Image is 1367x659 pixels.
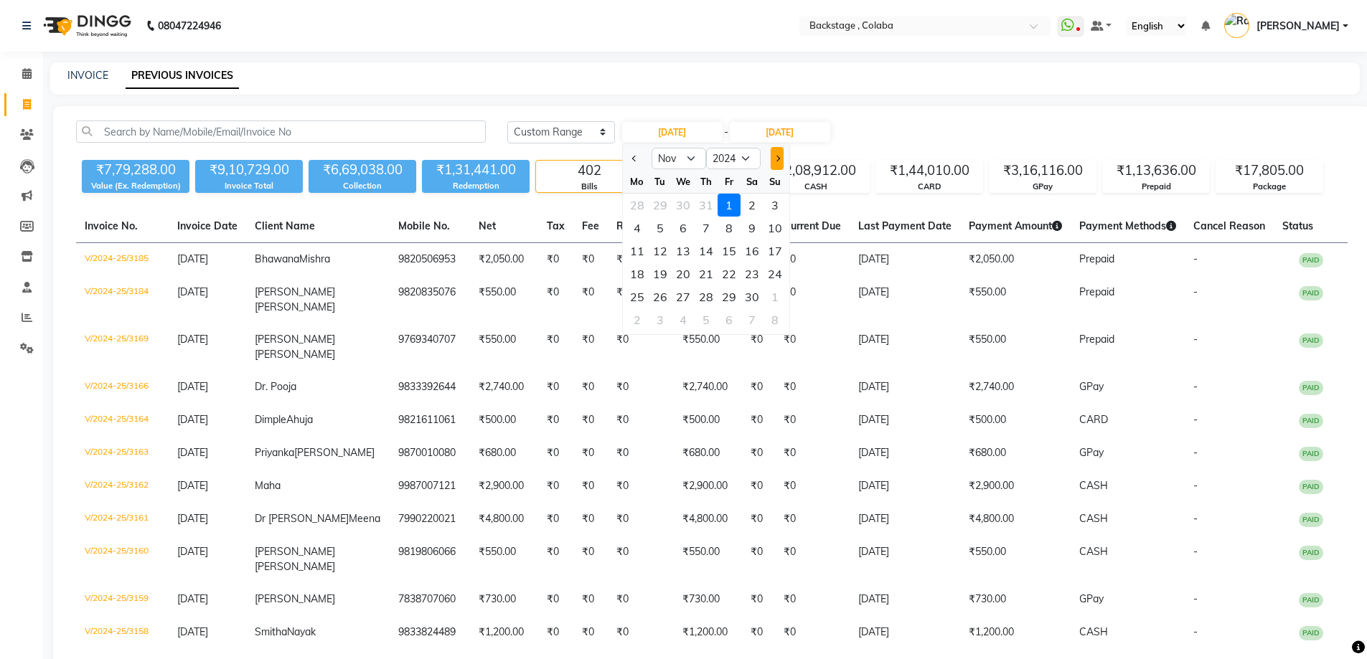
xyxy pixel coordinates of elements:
[850,536,960,583] td: [DATE]
[1299,286,1323,300] span: PAID
[718,285,741,308] div: Friday, November 29, 2024
[764,217,786,240] div: 10
[573,583,608,616] td: ₹0
[649,262,672,285] div: 19
[764,308,786,331] div: 8
[960,503,1071,536] td: ₹4,800.00
[775,503,850,536] td: ₹0
[1299,546,1323,560] span: PAID
[76,470,169,503] td: V/2024-25/3162
[672,240,695,262] div: 13
[538,503,573,536] td: ₹0
[538,437,573,470] td: ₹0
[85,219,138,232] span: Invoice No.
[695,285,718,308] div: 28
[1256,19,1340,34] span: [PERSON_NAME]
[741,217,764,240] div: 9
[674,536,742,583] td: ₹550.00
[674,323,742,371] td: ₹550.00
[775,276,850,323] td: ₹0
[390,371,470,404] td: 9833392644
[718,285,741,308] div: 29
[390,503,470,536] td: 7990220021
[177,252,208,265] span: [DATE]
[1079,285,1114,298] span: Prepaid
[76,536,169,583] td: V/2024-25/3160
[255,252,299,265] span: Bhawana
[1216,161,1323,181] div: ₹17,805.00
[969,219,1062,232] span: Payment Amount
[573,371,608,404] td: ₹0
[626,308,649,331] div: 2
[850,276,960,323] td: [DATE]
[674,404,742,437] td: ₹500.00
[608,437,674,470] td: ₹0
[309,160,416,180] div: ₹6,69,038.00
[960,404,1071,437] td: ₹500.00
[177,285,208,298] span: [DATE]
[741,308,764,331] div: Saturday, December 7, 2024
[764,194,786,217] div: 3
[608,371,674,404] td: ₹0
[616,219,665,232] span: Round Off
[1079,512,1108,525] span: CASH
[255,348,335,361] span: [PERSON_NAME]
[177,380,208,393] span: [DATE]
[649,217,672,240] div: 5
[470,323,538,371] td: ₹550.00
[67,69,108,82] a: INVOICE
[1079,413,1108,426] span: CARD
[850,323,960,371] td: [DATE]
[479,219,496,232] span: Net
[990,161,1096,181] div: ₹3,16,116.00
[177,512,208,525] span: [DATE]
[1193,512,1198,525] span: -
[470,276,538,323] td: ₹550.00
[649,217,672,240] div: Tuesday, November 5, 2024
[286,413,313,426] span: Ahuja
[538,470,573,503] td: ₹0
[470,437,538,470] td: ₹680.00
[764,217,786,240] div: Sunday, November 10, 2024
[255,380,296,393] span: Dr. Pooja
[76,437,169,470] td: V/2024-25/3163
[255,512,349,525] span: Dr [PERSON_NAME]
[960,276,1071,323] td: ₹550.00
[775,371,850,404] td: ₹0
[718,308,741,331] div: Friday, December 6, 2024
[294,446,375,459] span: [PERSON_NAME]
[538,243,573,277] td: ₹0
[608,503,674,536] td: ₹0
[76,583,169,616] td: V/2024-25/3159
[255,413,286,426] span: Dimple
[1299,381,1323,395] span: PAID
[76,371,169,404] td: V/2024-25/3166
[649,240,672,262] div: Tuesday, November 12, 2024
[573,276,608,323] td: ₹0
[547,219,565,232] span: Tax
[1299,447,1323,461] span: PAID
[1193,219,1265,232] span: Cancel Reason
[255,592,335,605] span: [PERSON_NAME]
[764,308,786,331] div: Sunday, December 8, 2024
[718,240,741,262] div: Friday, November 15, 2024
[672,194,695,217] div: Wednesday, October 30, 2024
[1193,285,1198,298] span: -
[1079,333,1114,346] span: Prepaid
[764,262,786,285] div: 24
[626,262,649,285] div: 18
[255,219,315,232] span: Client Name
[649,194,672,217] div: Tuesday, October 29, 2024
[850,404,960,437] td: [DATE]
[742,583,775,616] td: ₹0
[695,217,718,240] div: Thursday, November 7, 2024
[582,219,599,232] span: Fee
[775,437,850,470] td: ₹0
[309,180,416,192] div: Collection
[255,446,294,459] span: Priyanka
[1193,413,1198,426] span: -
[626,285,649,308] div: 25
[538,536,573,583] td: ₹0
[1079,219,1176,232] span: Payment Methods
[764,285,786,308] div: 1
